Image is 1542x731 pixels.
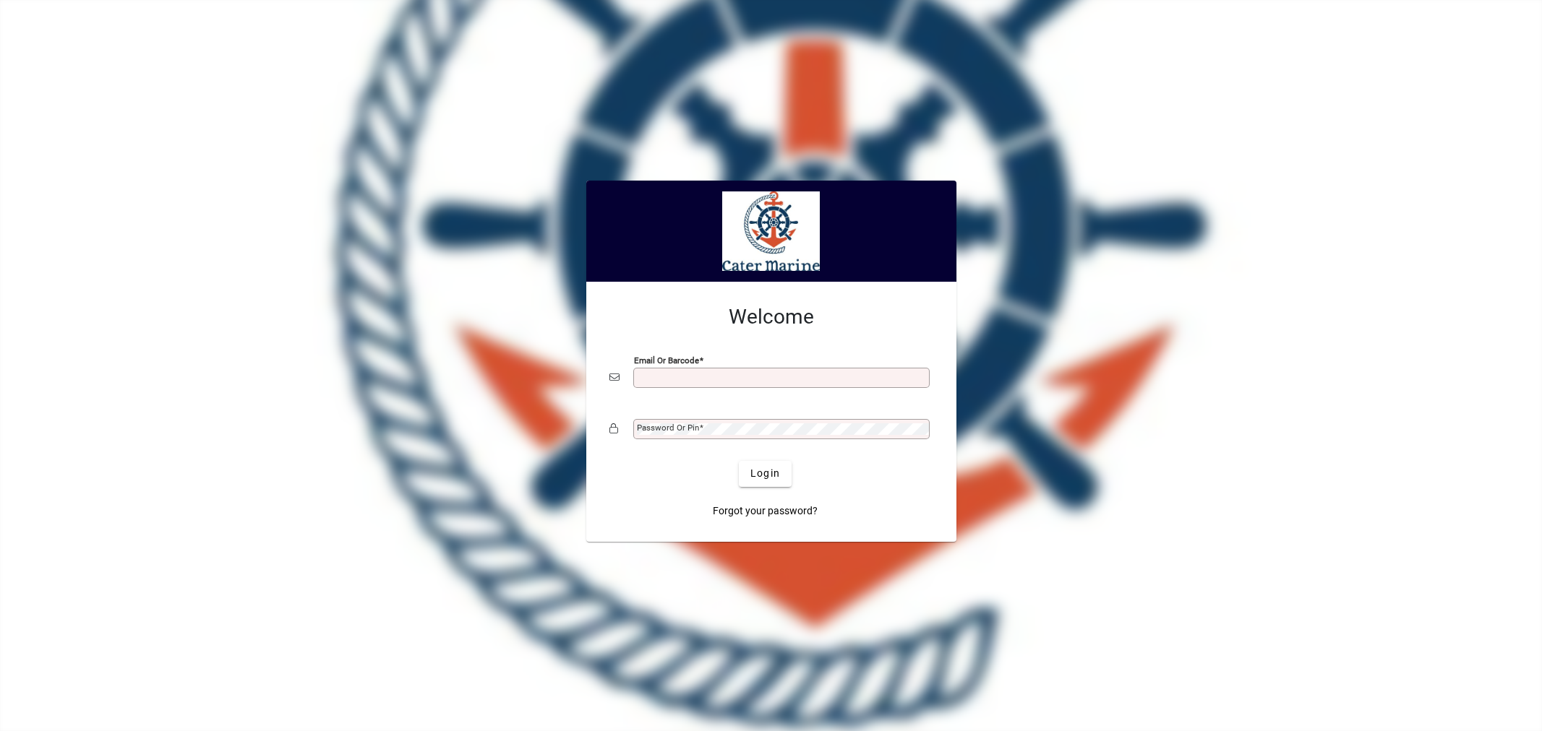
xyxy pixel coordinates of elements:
[739,461,792,487] button: Login
[713,503,818,519] span: Forgot your password?
[637,423,699,433] mat-label: Password or Pin
[750,466,780,481] span: Login
[707,498,823,524] a: Forgot your password?
[634,355,699,365] mat-label: Email or Barcode
[609,305,933,329] h2: Welcome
